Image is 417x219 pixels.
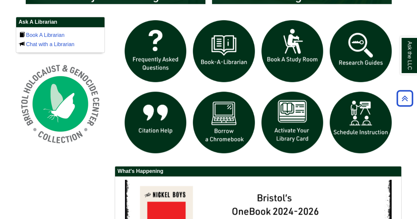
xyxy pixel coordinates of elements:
img: For faculty. Schedule Library Instruction icon links to form. [326,88,395,157]
div: slideshow [121,17,395,159]
h2: Ask A Librarian [16,17,104,27]
img: Book a Librarian icon links to book a librarian web page [190,17,258,85]
img: activate Library Card icon links to form to activate student ID into library card [258,88,327,157]
img: Borrow a chromebook icon links to the borrow a chromebook web page [190,88,258,157]
a: Book A Librarian [26,32,65,38]
img: frequently asked questions [121,17,190,85]
img: Research Guides icon links to research guides web page [326,17,395,85]
img: citation help icon links to citation help guide page [121,88,190,157]
a: Chat with a Librarian [26,41,74,47]
img: book a study room icon links to book a study room web page [258,17,327,85]
a: Back to Top [394,94,415,103]
h2: What's Happening [115,166,401,177]
img: Holocaust and Genocide Collection [16,59,105,148]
